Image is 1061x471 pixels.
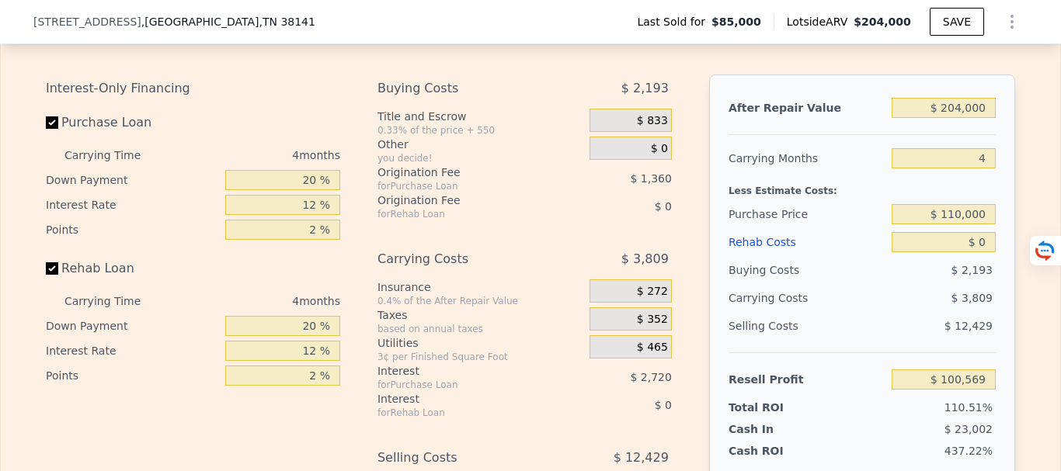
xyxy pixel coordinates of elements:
button: Show Options [997,6,1028,37]
div: Origination Fee [377,192,551,208]
span: $ 352 [637,313,668,327]
div: Interest [377,363,551,379]
div: Origination Fee [377,165,551,180]
div: for Rehab Loan [377,208,551,220]
div: Carrying Costs [729,284,826,312]
span: $ 0 [655,200,672,213]
div: Carrying Time [64,143,165,168]
div: for Rehab Loan [377,407,551,419]
div: 3¢ per Finished Square Foot [377,351,583,363]
button: SAVE [930,8,984,36]
div: 4 months [172,143,340,168]
span: , TN 38141 [259,16,315,28]
span: Lotside ARV [787,14,854,29]
div: for Purchase Loan [377,180,551,192]
span: $ 0 [651,142,668,156]
div: Down Payment [46,168,219,192]
span: $ 1,360 [630,172,671,185]
div: based on annual taxes [377,323,583,335]
div: Resell Profit [729,365,885,393]
span: 437.22% [944,445,993,457]
span: $ 833 [637,114,668,128]
span: 110.51% [944,401,993,414]
div: you decide! [377,152,583,165]
div: for Purchase Loan [377,379,551,391]
div: After Repair Value [729,94,885,122]
span: , [GEOGRAPHIC_DATA] [141,14,315,29]
div: Down Payment [46,313,219,338]
span: $ 2,720 [630,371,671,383]
div: Carrying Costs [377,245,551,273]
div: Buying Costs [729,256,885,284]
div: Total ROI [729,400,826,415]
span: $204,000 [854,16,911,28]
span: $ 23,002 [944,423,993,435]
div: Selling Costs [729,312,885,340]
div: Buying Costs [377,74,551,102]
span: $ 0 [655,399,672,411]
span: Last Sold for [637,14,711,29]
div: 4 months [172,289,340,313]
div: Purchase Price [729,200,885,228]
span: $ 3,809 [951,292,993,304]
span: $ 3,809 [621,245,669,273]
div: Title and Escrow [377,109,583,124]
input: Rehab Loan [46,262,58,275]
label: Purchase Loan [46,109,219,137]
div: Interest [377,391,551,407]
input: Purchase Loan [46,116,58,129]
label: Rehab Loan [46,255,219,282]
div: Points [46,363,219,388]
span: $85,000 [711,14,761,29]
div: Cash ROI [729,443,840,459]
span: $ 272 [637,285,668,299]
div: Points [46,217,219,242]
div: Interest Rate [46,192,219,217]
div: Utilities [377,335,583,351]
div: Interest-Only Financing [46,74,340,102]
div: Carrying Time [64,289,165,313]
span: $ 465 [637,341,668,355]
span: $ 12,429 [944,320,993,332]
div: 0.33% of the price + 550 [377,124,583,137]
div: Rehab Costs [729,228,885,256]
div: 0.4% of the After Repair Value [377,295,583,307]
div: Other [377,137,583,152]
span: $ 2,193 [951,264,993,276]
span: [STREET_ADDRESS] [33,14,141,29]
div: Taxes [377,307,583,323]
div: Insurance [377,279,583,295]
div: Carrying Months [729,144,885,172]
div: Less Estimate Costs: [729,172,996,200]
div: Interest Rate [46,338,219,363]
div: Cash In [729,421,826,437]
span: $ 2,193 [621,74,669,102]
